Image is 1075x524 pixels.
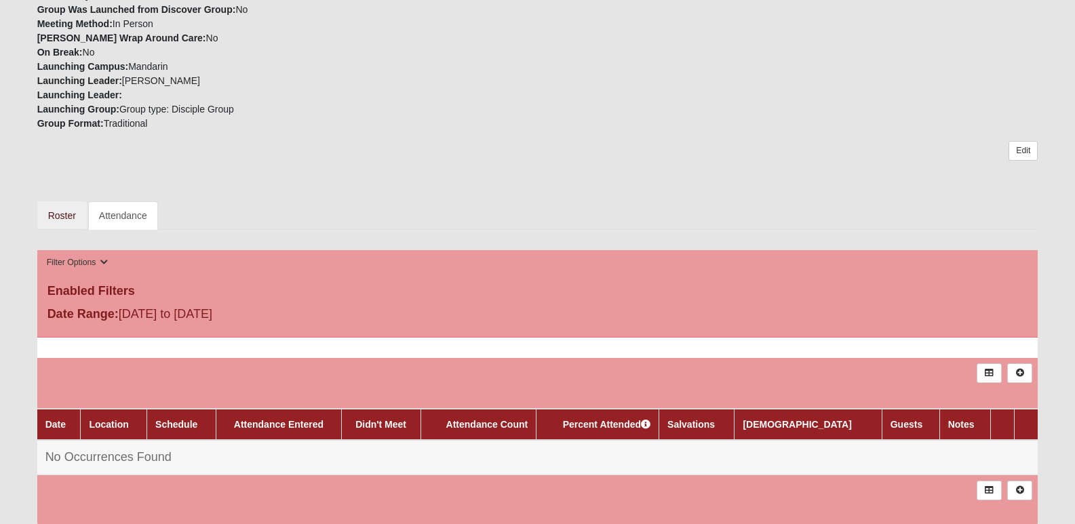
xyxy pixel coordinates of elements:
[37,18,113,29] strong: Meeting Method:
[977,481,1002,500] a: Export to Excel
[37,201,87,230] a: Roster
[37,75,122,86] strong: Launching Leader:
[355,419,406,430] a: Didn't Meet
[47,305,119,323] label: Date Range:
[37,33,206,43] strong: [PERSON_NAME] Wrap Around Care:
[37,104,119,115] strong: Launching Group:
[234,419,324,430] a: Attendance Entered
[155,419,197,430] a: Schedule
[659,409,735,440] th: Salvations
[882,409,939,440] th: Guests
[446,419,528,430] a: Attendance Count
[37,89,122,100] strong: Launching Leader:
[977,363,1002,383] a: Export to Excel
[1009,141,1038,161] a: Edit
[37,4,236,15] strong: Group Was Launched from Discover Group:
[37,305,371,327] div: [DATE] to [DATE]
[47,284,1028,299] h4: Enabled Filters
[948,419,975,430] a: Notes
[45,450,172,464] span: No Occurrences Found
[37,61,129,72] strong: Launching Campus:
[563,419,650,430] a: Percent Attended
[37,47,83,58] strong: On Break:
[43,256,113,270] button: Filter Options
[37,118,104,129] strong: Group Format:
[1007,481,1032,500] a: Alt+N
[88,201,158,230] a: Attendance
[735,409,882,440] th: [DEMOGRAPHIC_DATA]
[89,419,128,430] a: Location
[45,419,66,430] a: Date
[1007,363,1032,383] a: Alt+N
